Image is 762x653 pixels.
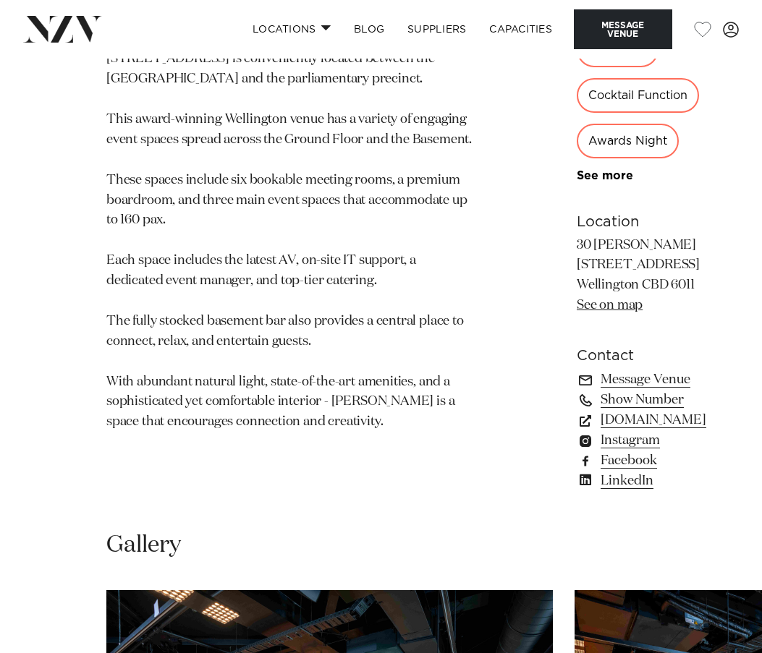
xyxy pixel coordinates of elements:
a: See on map [577,299,643,312]
a: [DOMAIN_NAME] [577,410,734,430]
p: [STREET_ADDRESS] is conveniently located between the [GEOGRAPHIC_DATA] and the parliamentary prec... [106,49,474,432]
a: Instagram [577,430,734,451]
button: Message Venue [574,9,672,49]
a: BLOG [342,14,396,45]
a: SUPPLIERS [396,14,478,45]
a: Capacities [478,14,564,45]
img: nzv-logo.png [23,16,102,42]
h2: Gallery [106,530,181,561]
a: Locations [241,14,342,45]
a: Show Number [577,390,734,410]
h6: Contact [577,345,734,367]
a: Facebook [577,451,734,471]
div: Cocktail Function [577,78,699,113]
a: Message Venue [577,370,734,390]
a: LinkedIn [577,471,734,491]
p: 30 [PERSON_NAME] [STREET_ADDRESS] Wellington CBD 6011 [577,236,734,317]
div: Awards Night [577,124,679,158]
h6: Location [577,211,734,233]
